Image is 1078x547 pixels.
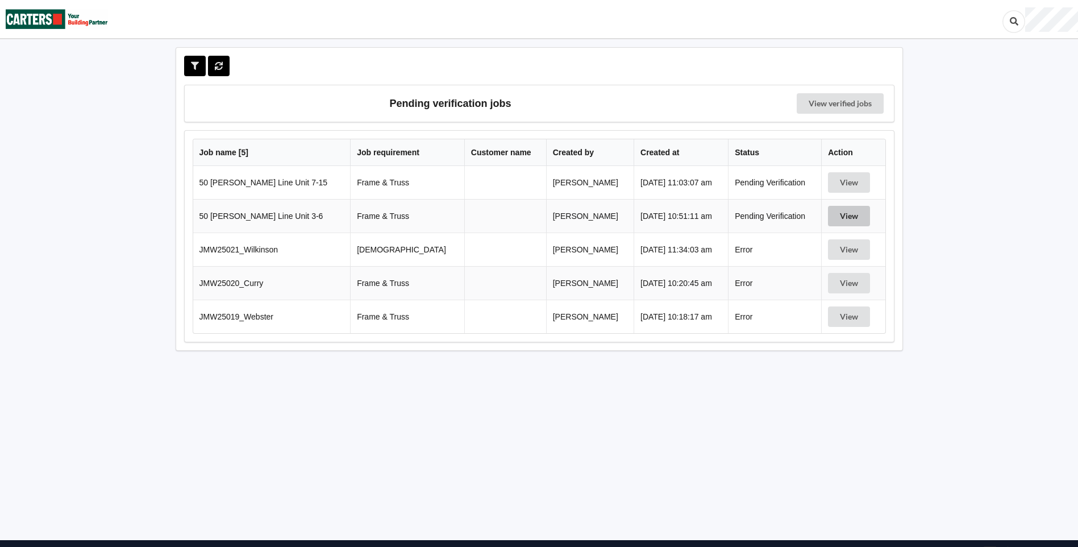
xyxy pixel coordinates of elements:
a: View [828,245,872,254]
td: Frame & Truss [350,166,464,199]
button: View [828,206,870,226]
td: JMW25021_Wilkinson [193,233,351,266]
th: Job requirement [350,139,464,166]
td: Frame & Truss [350,266,464,300]
td: Frame & Truss [350,199,464,233]
td: 50 [PERSON_NAME] Line Unit 3-6 [193,199,351,233]
td: [PERSON_NAME] [546,266,634,300]
td: JMW25019_Webster [193,300,351,333]
td: [DEMOGRAPHIC_DATA] [350,233,464,266]
td: Error [728,300,821,333]
th: Customer name [464,139,546,166]
th: Created by [546,139,634,166]
td: 50 [PERSON_NAME] Line Unit 7-15 [193,166,351,199]
td: [DATE] 11:34:03 am [634,233,728,266]
td: [DATE] 10:20:45 am [634,266,728,300]
td: JMW25020_Curry [193,266,351,300]
td: Error [728,266,821,300]
td: Frame & Truss [350,300,464,333]
td: [PERSON_NAME] [546,166,634,199]
th: Action [821,139,885,166]
th: Job name [ 5 ] [193,139,351,166]
div: User Profile [1025,7,1078,32]
td: Pending Verification [728,166,821,199]
a: View [828,178,872,187]
img: Carters [6,1,108,38]
td: [DATE] 10:18:17 am [634,300,728,333]
td: [PERSON_NAME] [546,199,634,233]
td: [PERSON_NAME] [546,233,634,266]
a: View [828,212,872,221]
a: View [828,312,872,321]
a: View verified jobs [797,93,884,114]
th: Status [728,139,821,166]
button: View [828,306,870,327]
td: [PERSON_NAME] [546,300,634,333]
th: Created at [634,139,728,166]
h3: Pending verification jobs [193,93,709,114]
button: View [828,239,870,260]
button: View [828,172,870,193]
button: View [828,273,870,293]
td: Pending Verification [728,199,821,233]
td: [DATE] 10:51:11 am [634,199,728,233]
a: View [828,279,872,288]
td: Error [728,233,821,266]
td: [DATE] 11:03:07 am [634,166,728,199]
